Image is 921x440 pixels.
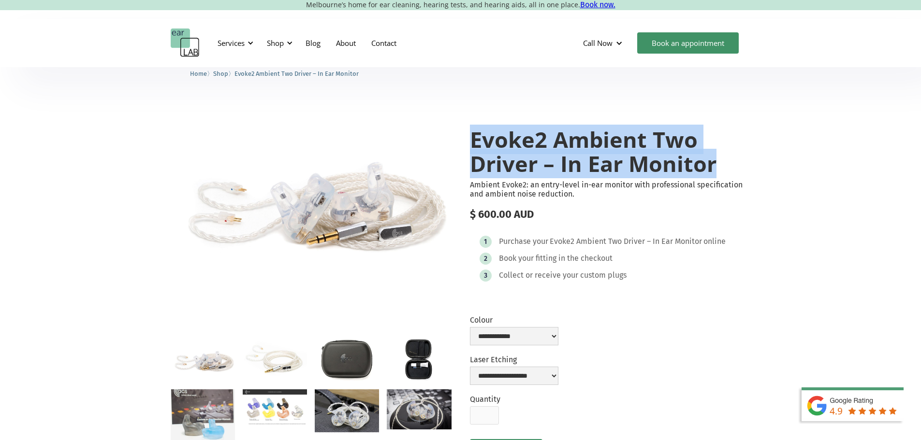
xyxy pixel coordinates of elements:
a: open lightbox [387,389,451,429]
a: open lightbox [315,389,379,432]
div: Collect or receive your custom plugs [499,270,627,280]
div: Call Now [583,38,613,48]
a: home [171,28,200,57]
div: Call Now [575,28,632,57]
div: Shop [261,28,295,57]
div: 3 [484,272,487,279]
div: Shop [267,38,284,48]
div: $ 600.00 AUD [470,208,751,221]
a: Shop [213,69,228,78]
h1: Evoke2 Ambient Two Driver – In Ear Monitor [470,128,751,175]
label: Laser Etching [470,355,558,364]
a: open lightbox [243,389,307,425]
p: Ambient Evoke2: an entry-level in-ear monitor with professional specification and ambient noise r... [470,180,751,199]
div: Evoke2 Ambient Two Driver – In Ear Monitor [550,237,702,246]
a: open lightbox [243,339,307,379]
a: open lightbox [315,339,379,381]
a: About [328,29,364,57]
a: open lightbox [171,339,235,382]
li: 〉 [190,69,213,79]
img: Evoke2 Ambient Two Driver – In Ear Monitor [171,108,452,295]
a: Contact [364,29,404,57]
div: Services [212,28,256,57]
div: 1 [484,238,487,245]
span: Evoke2 Ambient Two Driver – In Ear Monitor [234,70,359,77]
label: Quantity [470,395,500,404]
li: 〉 [213,69,234,79]
span: Shop [213,70,228,77]
span: Home [190,70,207,77]
div: online [703,237,726,246]
a: Evoke2 Ambient Two Driver – In Ear Monitor [234,69,359,78]
div: 2 [484,255,487,262]
a: Blog [298,29,328,57]
a: open lightbox [171,108,452,295]
div: Purchase your [499,237,548,246]
a: Home [190,69,207,78]
div: Book your fitting in the checkout [499,254,613,263]
a: open lightbox [387,339,451,381]
div: Services [218,38,245,48]
label: Colour [470,315,558,325]
a: Book an appointment [637,32,739,54]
